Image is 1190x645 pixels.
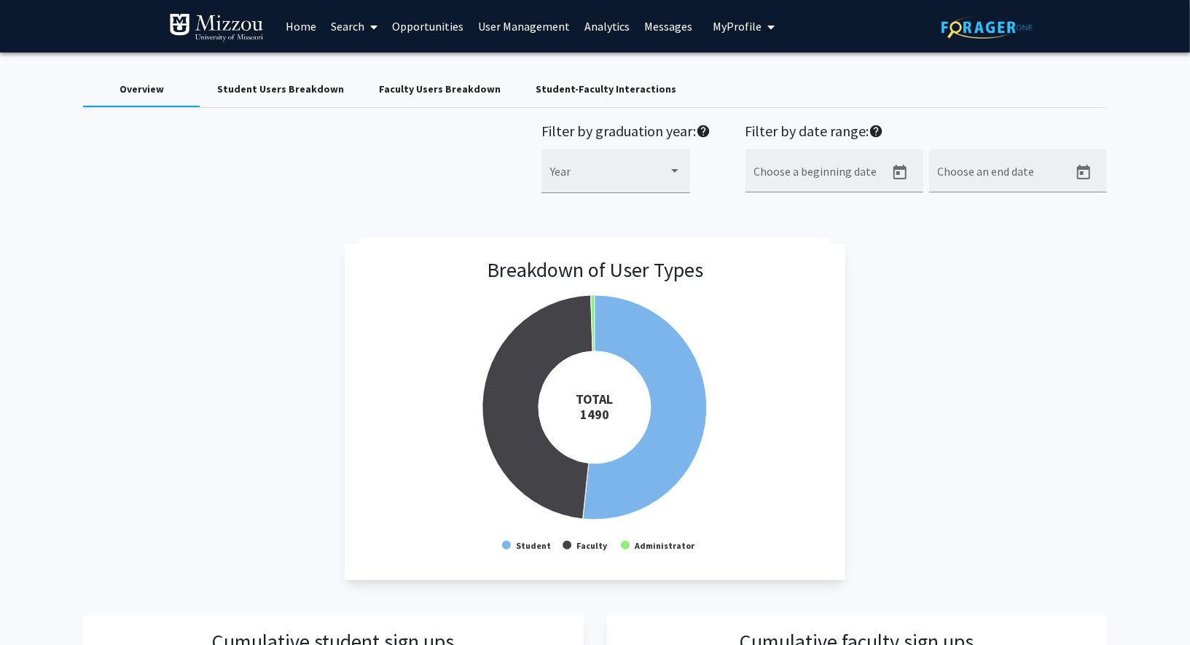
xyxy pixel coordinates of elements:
[217,82,344,97] div: Student Users Breakdown
[635,540,696,551] text: Administrator
[278,1,324,52] a: Home
[379,82,501,97] div: Faculty Users Breakdown
[324,1,385,52] a: Search
[713,19,762,34] span: My Profile
[576,391,614,423] tspan: TOTAL 1490
[541,122,711,144] h2: Filter by graduation year:
[942,16,1033,39] img: ForagerOne Logo
[385,1,471,52] a: Opportunities
[471,1,577,52] a: User Management
[120,82,164,97] div: Overview
[638,1,700,52] a: Messages
[487,258,703,283] h3: Breakdown of User Types
[885,158,915,187] button: Open calendar
[869,122,884,140] mat-icon: help
[1069,158,1098,187] button: Open calendar
[11,579,62,634] iframe: Chat
[577,1,638,52] a: Analytics
[696,122,711,140] mat-icon: help
[169,13,264,42] img: University of Missouri Logo
[577,540,608,551] text: Faculty
[745,122,1107,144] h2: Filter by date range:
[516,540,551,551] text: Student
[536,82,676,97] div: Student-Faculty Interactions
